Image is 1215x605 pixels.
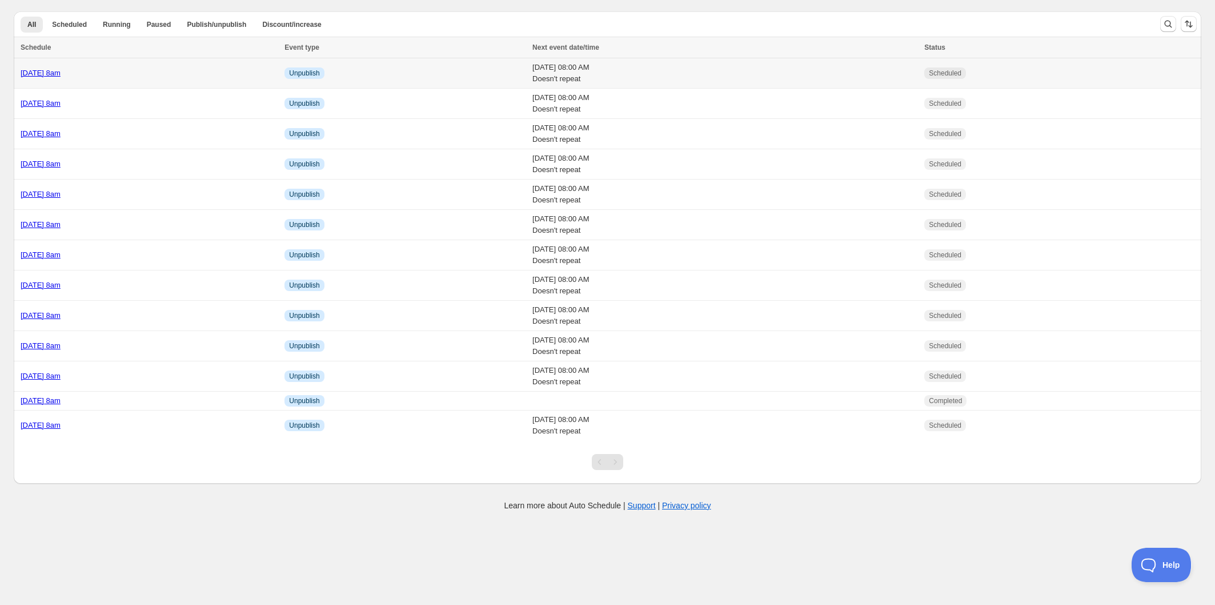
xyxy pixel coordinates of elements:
[1181,16,1197,32] button: Sort the results
[929,220,961,229] span: Scheduled
[929,99,961,108] span: Scheduled
[529,210,921,240] td: [DATE] 08:00 AM Doesn't repeat
[592,454,623,470] nav: Pagination
[21,396,61,405] a: [DATE] 8am
[929,372,961,381] span: Scheduled
[289,99,319,108] span: Unpublish
[289,220,319,229] span: Unpublish
[27,20,36,29] span: All
[21,69,61,77] a: [DATE] 8am
[529,240,921,270] td: [DATE] 08:00 AM Doesn't repeat
[289,396,319,405] span: Unpublish
[21,129,61,138] a: [DATE] 8am
[21,311,61,320] a: [DATE] 8am
[21,220,61,229] a: [DATE] 8am
[21,43,51,51] span: Schedule
[929,281,961,290] span: Scheduled
[1160,16,1176,32] button: Search and filter results
[929,421,961,430] span: Scheduled
[532,43,599,51] span: Next event date/time
[289,160,319,169] span: Unpublish
[529,180,921,210] td: [DATE] 08:00 AM Doesn't repeat
[187,20,246,29] span: Publish/unpublish
[662,501,711,510] a: Privacy policy
[21,421,61,429] a: [DATE] 8am
[21,190,61,198] a: [DATE] 8am
[529,149,921,180] td: [DATE] 08:00 AM Doesn't repeat
[529,301,921,331] td: [DATE] 08:00 AM Doesn't repeat
[103,20,131,29] span: Running
[21,341,61,350] a: [DATE] 8am
[289,421,319,430] span: Unpublish
[21,281,61,289] a: [DATE] 8am
[929,341,961,351] span: Scheduled
[21,250,61,259] a: [DATE] 8am
[529,89,921,119] td: [DATE] 08:00 AM Doesn't repeat
[929,311,961,320] span: Scheduled
[21,160,61,168] a: [DATE] 8am
[289,250,319,260] span: Unpublish
[21,99,61,108] a: [DATE] 8am
[929,160,961,169] span: Scheduled
[289,281,319,290] span: Unpublish
[284,43,319,51] span: Event type
[289,69,319,78] span: Unpublish
[924,43,945,51] span: Status
[147,20,171,29] span: Paused
[929,396,962,405] span: Completed
[529,119,921,149] td: [DATE] 08:00 AM Doesn't repeat
[289,190,319,199] span: Unpublish
[929,190,961,199] span: Scheduled
[21,372,61,380] a: [DATE] 8am
[929,129,961,138] span: Scheduled
[529,270,921,301] td: [DATE] 08:00 AM Doesn't repeat
[529,331,921,361] td: [DATE] 08:00 AM Doesn't repeat
[1132,548,1192,582] iframe: Help Scout Beacon - Open
[289,341,319,351] span: Unpublish
[289,311,319,320] span: Unpublish
[52,20,87,29] span: Scheduled
[929,69,961,78] span: Scheduled
[529,411,921,441] td: [DATE] 08:00 AM Doesn't repeat
[529,361,921,392] td: [DATE] 08:00 AM Doesn't repeat
[289,372,319,381] span: Unpublish
[529,58,921,89] td: [DATE] 08:00 AM Doesn't repeat
[929,250,961,260] span: Scheduled
[262,20,321,29] span: Discount/increase
[289,129,319,138] span: Unpublish
[504,500,711,511] p: Learn more about Auto Schedule | |
[628,501,656,510] a: Support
